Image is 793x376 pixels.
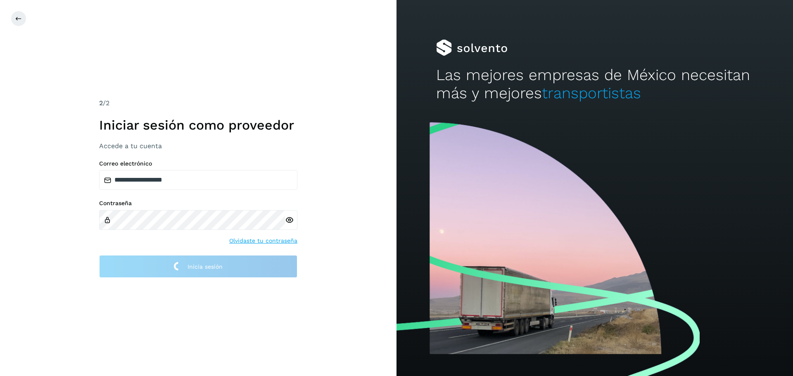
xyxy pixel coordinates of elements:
button: Inicia sesión [99,255,297,278]
h2: Las mejores empresas de México necesitan más y mejores [436,66,753,103]
a: Olvidaste tu contraseña [229,236,297,245]
span: 2 [99,99,103,107]
label: Correo electrónico [99,160,297,167]
h1: Iniciar sesión como proveedor [99,117,297,133]
div: /2 [99,98,297,108]
label: Contraseña [99,200,297,207]
h3: Accede a tu cuenta [99,142,297,150]
span: transportistas [542,84,641,102]
span: Inicia sesión [188,264,223,270]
